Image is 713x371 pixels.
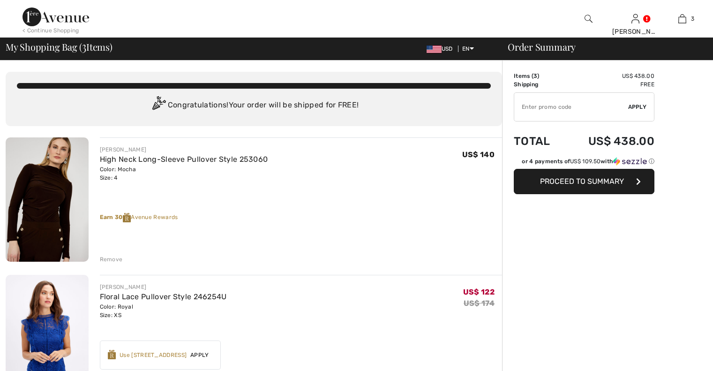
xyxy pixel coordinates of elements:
[613,157,647,166] img: Sezzle
[100,283,227,291] div: [PERSON_NAME]
[570,158,600,165] span: US$ 109.50
[514,157,654,169] div: or 4 payments ofUS$ 109.50withSezzle Click to learn more about Sezzle
[496,42,707,52] div: Order Summary
[678,13,686,24] img: My Bag
[464,299,495,308] s: US$ 174
[23,8,89,26] img: 1ère Avenue
[23,26,79,35] div: < Continue Shopping
[462,150,495,159] span: US$ 140
[533,73,537,79] span: 3
[514,93,628,121] input: Promo code
[563,125,654,157] td: US$ 438.00
[563,80,654,89] td: Free
[463,288,495,296] span: US$ 122
[514,80,563,89] td: Shipping
[100,165,268,182] div: Color: Mocha Size: 4
[100,292,227,301] a: Floral Lace Pullover Style 246254U
[691,15,694,23] span: 3
[6,42,113,52] span: My Shopping Bag ( Items)
[514,72,563,80] td: Items ( )
[108,350,116,359] img: Reward-Logo.svg
[6,137,89,262] img: High Neck Long-Sleeve Pullover Style 253060
[659,13,705,24] a: 3
[100,155,268,164] a: High Neck Long-Sleeve Pullover Style 253060
[540,177,624,186] span: Proceed to Summary
[123,213,131,222] img: Reward-Logo.svg
[149,96,168,115] img: Congratulation2.svg
[628,103,647,111] span: Apply
[631,13,639,24] img: My Info
[82,40,86,52] span: 3
[612,27,658,37] div: [PERSON_NAME]
[187,351,213,359] span: Apply
[427,45,442,53] img: US Dollar
[514,125,563,157] td: Total
[427,45,457,52] span: USD
[522,157,654,166] div: or 4 payments of with
[100,145,268,154] div: [PERSON_NAME]
[585,13,593,24] img: search the website
[100,214,131,220] strong: Earn 30
[100,303,227,319] div: Color: Royal Size: XS
[100,213,503,222] div: Avenue Rewards
[100,255,123,264] div: Remove
[17,96,491,115] div: Congratulations! Your order will be shipped for FREE!
[514,169,654,194] button: Proceed to Summary
[631,14,639,23] a: Sign In
[462,45,474,52] span: EN
[563,72,654,80] td: US$ 438.00
[120,351,187,359] div: Use [STREET_ADDRESS]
